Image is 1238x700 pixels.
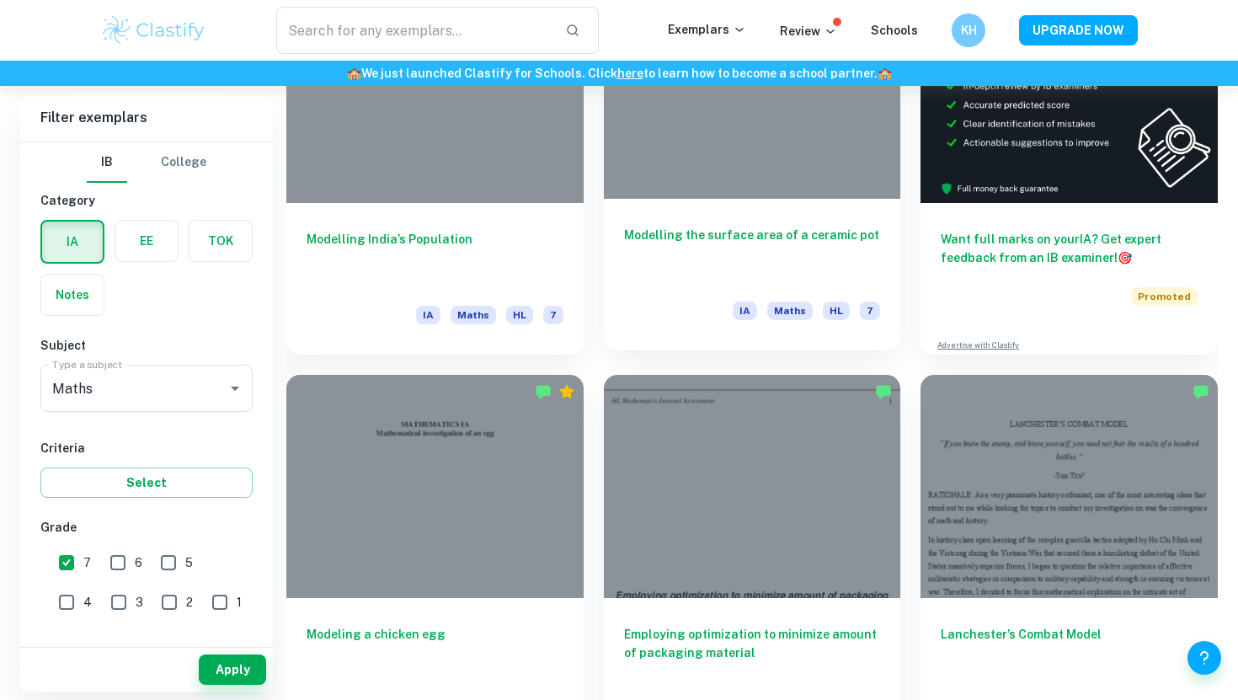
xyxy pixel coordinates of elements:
[668,20,746,39] p: Exemplars
[875,383,892,400] img: Marked
[20,94,273,142] h6: Filter exemplars
[189,221,252,261] button: TOK
[276,7,552,54] input: Search for any exemplars...
[40,191,253,210] h6: Category
[41,275,104,315] button: Notes
[624,226,881,281] h6: Modelling the surface area of a ceramic pot
[161,142,206,183] button: College
[860,302,880,320] span: 7
[185,553,193,572] span: 5
[767,302,813,320] span: Maths
[347,67,361,80] span: 🏫
[1019,15,1138,45] button: UPGRADE NOW
[941,230,1198,267] h6: Want full marks on your IA ? Get expert feedback from an IB examiner!
[136,593,143,612] span: 3
[87,142,206,183] div: Filter type choice
[506,306,533,324] span: HL
[87,142,127,183] button: IB
[135,553,142,572] span: 6
[40,439,253,457] h6: Criteria
[937,339,1019,351] a: Advertise with Clastify
[871,24,918,37] a: Schools
[1131,287,1198,306] span: Promoted
[558,383,575,400] div: Premium
[1187,641,1221,675] button: Help and Feedback
[952,13,985,47] button: KH
[624,625,881,681] h6: Employing optimization to minimize amount of packaging material
[535,383,552,400] img: Marked
[543,306,563,324] span: 7
[3,64,1235,83] h6: We just launched Clastify for Schools. Click to learn how to become a school partner.
[223,377,247,400] button: Open
[199,655,266,685] button: Apply
[617,67,643,80] a: here
[733,302,757,320] span: IA
[186,593,193,612] span: 2
[823,302,850,320] span: HL
[451,306,496,324] span: Maths
[1118,251,1132,265] span: 🎯
[40,639,253,658] h6: Level
[959,21,979,40] h6: KH
[307,625,563,681] h6: Modeling a chicken egg
[83,593,92,612] span: 4
[40,518,253,537] h6: Grade
[780,22,837,40] p: Review
[40,468,253,498] button: Select
[307,230,563,286] h6: Modelling India’s Population
[83,553,91,572] span: 7
[115,221,178,261] button: EE
[40,336,253,355] h6: Subject
[941,625,1198,681] h6: Lanchester’s Combat Model
[42,222,103,262] button: IA
[878,67,892,80] span: 🏫
[237,593,242,612] span: 1
[52,357,122,371] label: Type a subject
[1193,383,1209,400] img: Marked
[100,13,207,47] img: Clastify logo
[416,306,440,324] span: IA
